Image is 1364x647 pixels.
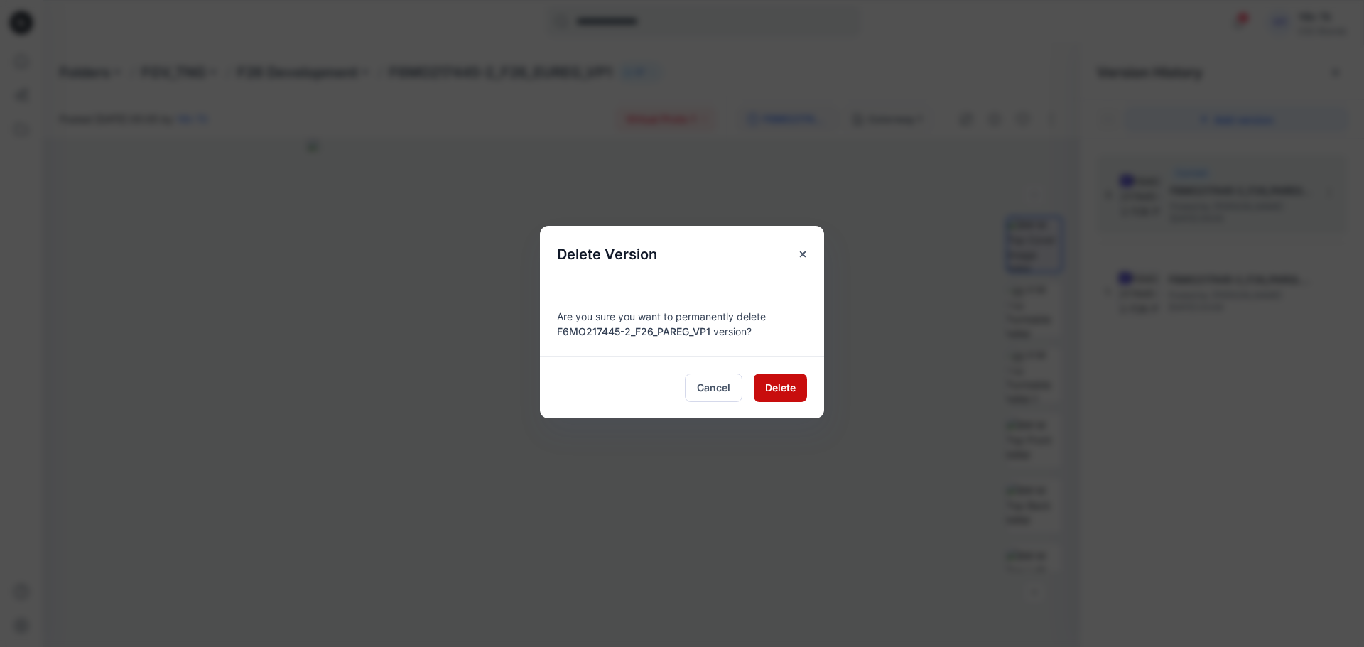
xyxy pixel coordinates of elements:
[697,380,730,395] span: Cancel
[765,380,796,395] span: Delete
[685,374,742,402] button: Cancel
[790,241,816,267] button: Close
[557,300,807,339] div: Are you sure you want to permanently delete version?
[754,374,807,402] button: Delete
[540,226,674,283] h5: Delete Version
[557,325,710,337] span: F6MO217445-2_F26_PAREG_VP1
